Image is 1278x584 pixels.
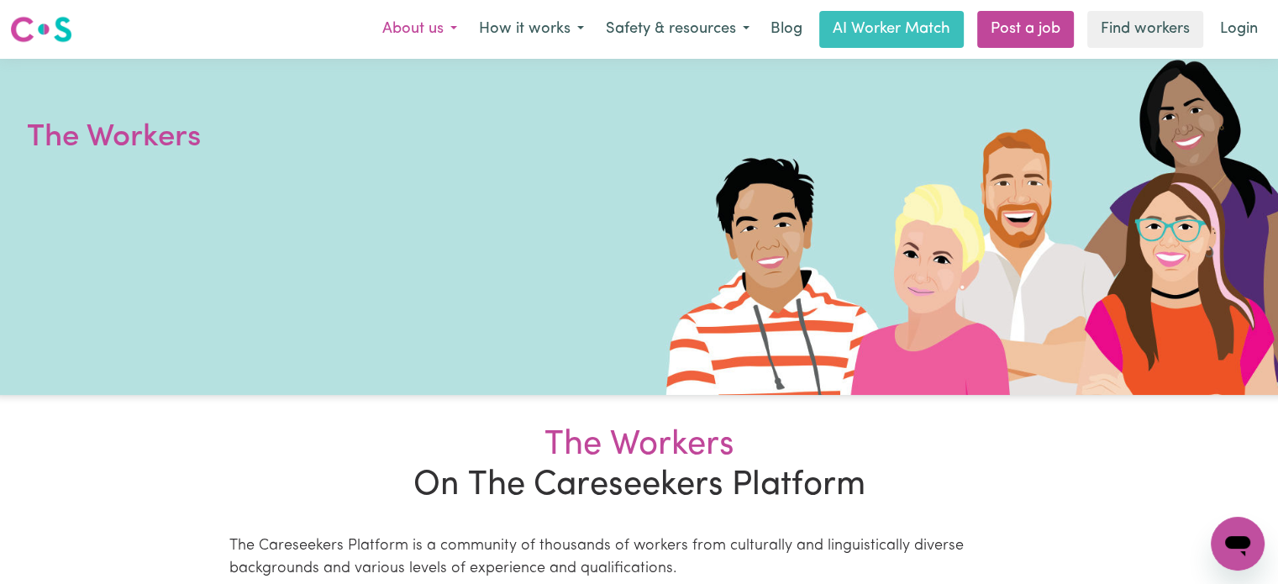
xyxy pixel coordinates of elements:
iframe: Button to launch messaging window, conversation in progress [1211,517,1265,571]
h1: The Workers [27,116,430,160]
a: Careseekers logo [10,10,72,49]
button: Safety & resources [595,12,760,47]
img: Careseekers logo [10,14,72,45]
a: Find workers [1087,11,1203,48]
a: Post a job [977,11,1074,48]
button: How it works [468,12,595,47]
button: About us [371,12,468,47]
p: The Careseekers Platform is a community of thousands of workers from culturally and linguisticall... [229,535,1049,581]
a: AI Worker Match [819,11,964,48]
div: The Workers [229,425,1049,466]
a: Login [1210,11,1268,48]
a: Blog [760,11,813,48]
h2: On The Careseekers Platform [219,425,1060,506]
